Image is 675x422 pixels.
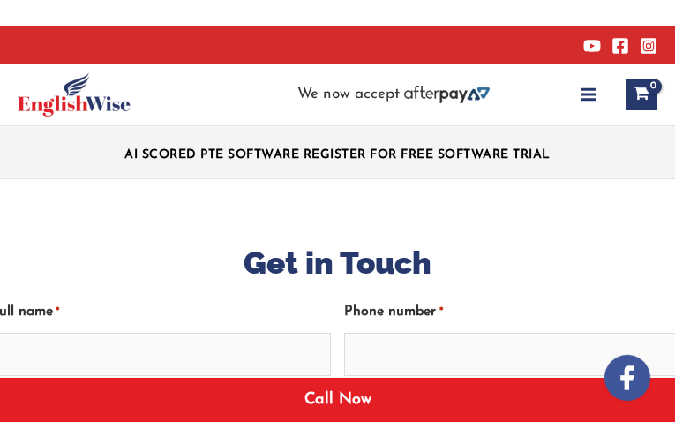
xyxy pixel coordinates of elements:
img: white-facebook.png [604,355,650,401]
a: Call Now [304,392,371,408]
label: Phone number [344,298,442,326]
aside: Header Widget 2 [289,86,499,104]
img: Afterpay-Logo [404,86,490,103]
img: cropped-ew-logo [18,72,131,117]
a: Facebook [611,37,629,55]
span: We now accept [297,86,400,103]
a: YouTube [583,37,601,55]
aside: Header Widget 1 [111,134,564,170]
a: AI SCORED PTE SOFTWARE REGISTER FOR FREE SOFTWARE TRIAL [124,148,551,162]
a: Instagram [640,37,657,55]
